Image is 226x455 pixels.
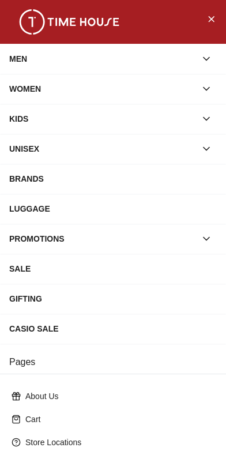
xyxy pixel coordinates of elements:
p: About Us [25,390,210,402]
div: SALE [9,258,217,279]
p: Cart [25,413,210,425]
p: Store Locations [25,437,210,448]
div: GIFTING [9,288,217,309]
div: KIDS [9,108,196,129]
div: BRANDS [9,168,217,189]
img: ... [12,9,127,35]
button: Close Menu [202,9,220,28]
div: MEN [9,48,196,69]
div: CASIO SALE [9,318,217,339]
div: LUGGAGE [9,198,217,219]
div: UNISEX [9,138,196,159]
div: PROMOTIONS [9,228,196,249]
div: WOMEN [9,78,196,99]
